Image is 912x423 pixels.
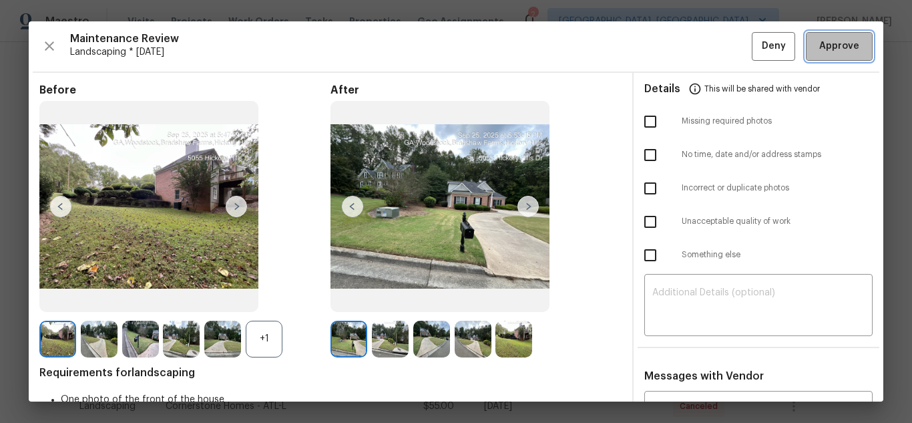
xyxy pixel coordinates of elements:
span: Details [644,73,680,105]
img: right-chevron-button-url [517,196,539,217]
div: Incorrect or duplicate photos [634,172,883,205]
span: No time, date and/or address stamps [682,149,873,160]
span: Requirements for landscaping [39,366,622,380]
div: No time, date and/or address stamps [634,138,883,172]
span: Landscaping * [DATE] [70,45,752,59]
span: Maintenance Review [70,32,752,45]
li: One photo of the front of the house [61,393,622,406]
span: Unacceptable quality of work [682,216,873,227]
img: left-chevron-button-url [50,196,71,217]
span: Before [39,84,330,97]
div: Unacceptable quality of work [634,205,883,239]
span: Missing required photos [682,116,873,127]
span: Approve [819,38,859,55]
button: Approve [806,32,873,61]
span: After [330,84,622,97]
button: Deny [752,32,795,61]
img: right-chevron-button-url [226,196,247,217]
span: This will be shared with vendor [704,73,820,105]
div: Something else [634,239,883,272]
span: Messages with Vendor [644,371,764,382]
span: Something else [682,249,873,261]
div: +1 [246,321,282,358]
div: Missing required photos [634,105,883,138]
span: Deny [762,38,786,55]
span: Incorrect or duplicate photos [682,182,873,194]
img: left-chevron-button-url [342,196,363,217]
